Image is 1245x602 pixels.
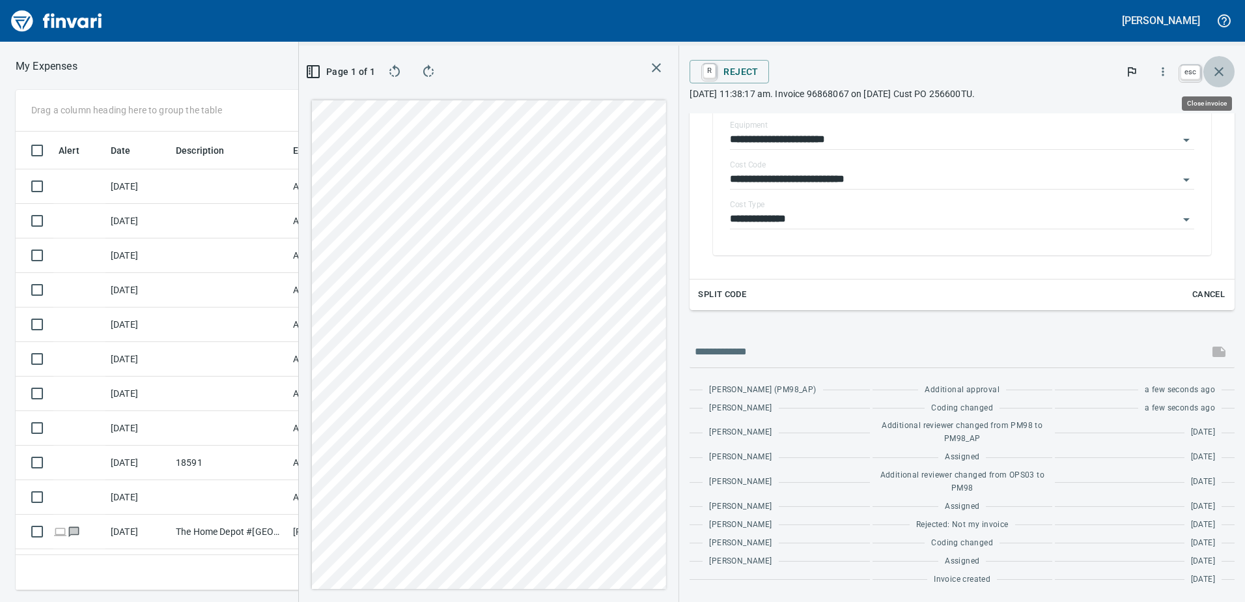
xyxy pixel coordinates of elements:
[105,273,171,308] td: [DATE]
[105,342,171,377] td: [DATE]
[1203,336,1235,367] span: This records your message into the invoice and notifies anyone mentioned
[105,411,171,446] td: [DATE]
[16,59,77,74] nav: breadcrumb
[709,537,772,550] span: [PERSON_NAME]
[31,104,222,117] p: Drag a column heading here to group the table
[945,451,979,464] span: Assigned
[105,480,171,515] td: [DATE]
[105,515,171,549] td: [DATE]
[171,515,288,549] td: The Home Depot #[GEOGRAPHIC_DATA]
[105,377,171,411] td: [DATE]
[1191,537,1215,550] span: [DATE]
[16,59,77,74] p: My Expenses
[709,476,772,489] span: [PERSON_NAME]
[288,342,385,377] td: AP Invoices
[1177,210,1196,229] button: Open
[1191,573,1215,586] span: [DATE]
[105,446,171,480] td: [DATE]
[288,169,385,204] td: AP Invoices
[709,500,772,513] span: [PERSON_NAME]
[1188,285,1229,305] button: Cancel
[703,64,716,78] a: R
[293,143,352,158] span: Employee
[105,169,171,204] td: [DATE]
[1191,500,1215,513] span: [DATE]
[8,5,105,36] img: Finvari
[288,308,385,342] td: AP Invoices
[1191,555,1215,568] span: [DATE]
[945,555,979,568] span: Assigned
[931,402,993,415] span: Coding changed
[105,308,171,342] td: [DATE]
[709,402,772,415] span: [PERSON_NAME]
[934,573,990,586] span: Invoice created
[1191,476,1215,489] span: [DATE]
[1177,171,1196,189] button: Open
[105,549,171,584] td: [DATE]
[1191,451,1215,464] span: [DATE]
[730,161,766,169] label: Cost Code
[1181,65,1200,79] a: esc
[1191,287,1226,302] span: Cancel
[690,9,1235,310] div: Expand
[288,273,385,308] td: AP Invoices
[945,500,979,513] span: Assigned
[730,201,765,208] label: Cost Type
[916,519,1009,532] span: Rejected: Not my invoice
[1122,14,1200,27] h5: [PERSON_NAME]
[1145,402,1215,415] span: a few seconds ago
[709,555,772,568] span: [PERSON_NAME]
[171,549,288,584] td: The Home Depot #[GEOGRAPHIC_DATA]
[709,519,772,532] span: [PERSON_NAME]
[59,143,96,158] span: Alert
[176,143,225,158] span: Description
[1191,519,1215,532] span: [DATE]
[698,287,746,302] span: Split Code
[1177,131,1196,149] button: Open
[288,411,385,446] td: AP Invoices
[111,143,131,158] span: Date
[105,238,171,273] td: [DATE]
[59,143,79,158] span: Alert
[293,143,335,158] span: Employee
[288,238,385,273] td: AP Invoices
[709,451,772,464] span: [PERSON_NAME]
[1191,426,1215,439] span: [DATE]
[111,143,148,158] span: Date
[176,143,242,158] span: Description
[730,121,768,129] label: Equipment
[315,64,369,80] span: Page 1 of 1
[700,61,758,83] span: Reject
[709,384,816,397] span: [PERSON_NAME] (PM98_AP)
[105,204,171,238] td: [DATE]
[171,446,288,480] td: 18591
[288,549,385,584] td: [PERSON_NAME]
[67,527,81,536] span: Has messages
[288,480,385,515] td: AP Invoices
[53,527,67,536] span: Online transaction
[695,285,749,305] button: Split Code
[879,469,1046,495] span: Additional reviewer changed from OPS03 to PM98
[709,426,772,439] span: [PERSON_NAME]
[288,377,385,411] td: AP Invoices
[309,60,374,83] button: Page 1 of 1
[288,515,385,549] td: [PERSON_NAME]
[690,60,768,83] button: RReject
[288,446,385,480] td: AP Invoices
[288,204,385,238] td: AP Invoices
[931,537,993,550] span: Coding changed
[1145,384,1215,397] span: a few seconds ago
[925,384,1000,397] span: Additional approval
[1119,10,1203,31] button: [PERSON_NAME]
[690,87,1235,100] p: [DATE] 11:38:17 am. Invoice 96868067 on [DATE] Cust PO 256600TU.
[879,420,1046,446] span: Additional reviewer changed from PM98 to PM98_AP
